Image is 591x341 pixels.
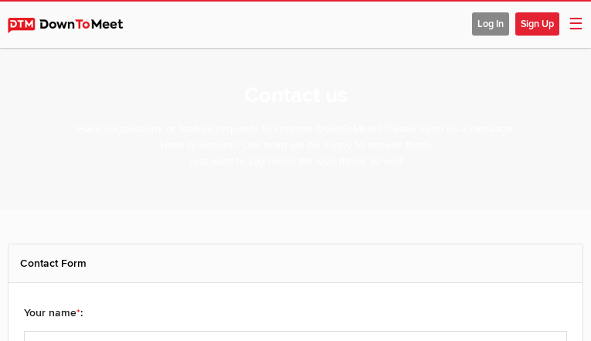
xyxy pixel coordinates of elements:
[472,12,509,36] span: Log In
[472,17,509,30] a: Log In
[569,15,583,34] span: ☰
[515,12,559,36] span: Sign Up
[20,244,571,282] h2: Contact Form
[76,121,515,179] p: Have suggestions or feature requests to improve DownToMeet? Please send us a message. Have questi...
[24,295,567,331] div: Your name :
[515,17,559,30] a: Sign Up
[244,79,348,111] h1: Contact us
[8,18,139,33] img: DownToMeet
